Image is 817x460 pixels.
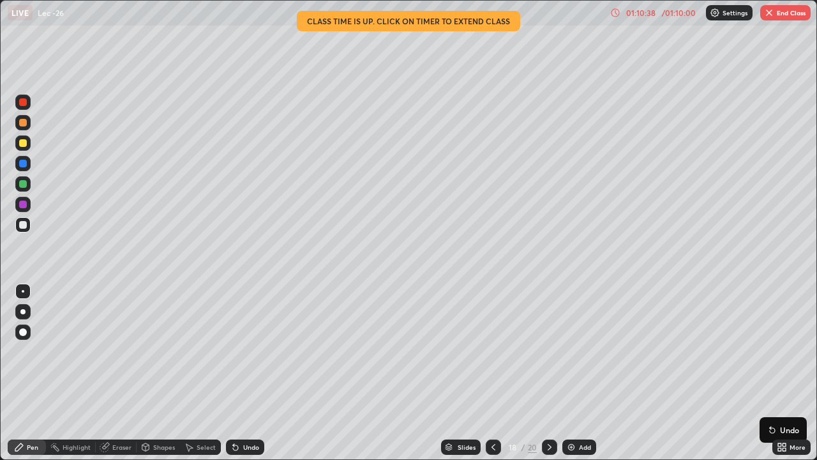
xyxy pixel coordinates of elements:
[528,441,537,453] div: 20
[710,8,720,18] img: class-settings-icons
[760,5,811,20] button: End Class
[579,444,591,450] div: Add
[197,444,216,450] div: Select
[27,444,38,450] div: Pen
[623,9,659,17] div: 01:10:38
[153,444,175,450] div: Shapes
[566,442,576,452] img: add-slide-button
[243,444,259,450] div: Undo
[38,8,64,18] p: Lec -26
[506,443,519,451] div: 18
[764,8,774,18] img: end-class-cross
[659,9,698,17] div: / 01:10:00
[780,425,799,435] p: Undo
[521,443,525,451] div: /
[112,444,131,450] div: Eraser
[458,444,476,450] div: Slides
[790,444,806,450] div: More
[63,444,91,450] div: Highlight
[11,8,29,18] p: LIVE
[765,422,802,438] button: Undo
[723,10,747,16] p: Settings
